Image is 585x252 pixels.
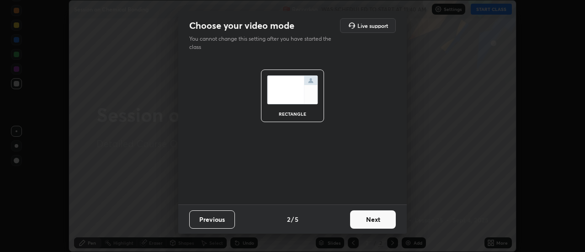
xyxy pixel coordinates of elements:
h4: / [291,214,294,224]
button: Next [350,210,396,229]
button: Previous [189,210,235,229]
h4: 2 [287,214,290,224]
div: rectangle [274,112,311,116]
h5: Live support [357,23,388,28]
h4: 5 [295,214,298,224]
h2: Choose your video mode [189,20,294,32]
p: You cannot change this setting after you have started the class [189,35,337,51]
img: normalScreenIcon.ae25ed63.svg [267,75,318,104]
